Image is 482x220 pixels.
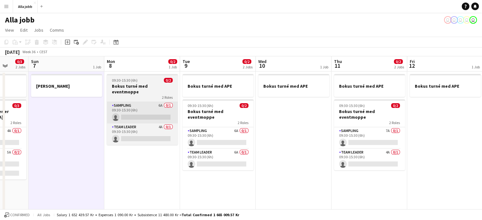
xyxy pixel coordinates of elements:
h3: Bokus turné med APE [410,83,481,89]
app-job-card: [PERSON_NAME] [31,74,102,97]
div: CEST [39,49,48,54]
span: Edit [20,27,28,33]
span: Mon [107,59,115,64]
span: View [5,27,14,33]
a: Jobs [31,26,46,34]
div: 1 Job [169,65,177,69]
app-user-avatar: Emil Hasselberg [457,16,464,24]
span: 0/2 [164,78,173,83]
h1: Alla jobb [5,15,35,25]
span: 0/3 [15,59,24,64]
span: 7 [30,62,39,69]
app-user-avatar: August Löfgren [463,16,471,24]
span: 0/2 [240,103,248,108]
span: 11 [333,62,342,69]
h3: Bokus turné med APE [258,83,329,89]
app-job-card: Bokus turné med APE [183,74,254,97]
app-card-role: Team Leader4A0/109:30-15:30 (6h) [334,149,405,170]
h3: Bokus turné med eventmoppe [183,109,254,120]
a: Edit [18,26,30,34]
a: Comms [47,26,67,34]
span: 2 Roles [162,95,173,100]
app-user-avatar: Stina Dahl [469,16,477,24]
span: Total Confirmed 1 665 009.57 kr [182,212,239,217]
div: 1 Job [320,65,328,69]
app-card-role: Sampling6A0/109:30-15:30 (6h) [183,127,254,149]
h3: Bokus turné med eventmoppe [107,83,178,95]
span: 12 [409,62,415,69]
app-job-card: 09:30-15:30 (6h)0/2Bokus turné med eventmoppe2 RolesSampling7A0/109:30-15:30 (6h) Team Leader4A0/... [334,99,405,170]
span: 0/2 [168,59,177,64]
h3: [PERSON_NAME] [31,83,102,89]
span: 0/2 [391,103,400,108]
span: Confirmed [10,213,30,217]
div: Salary 1 652 439.57 kr + Expenses 1 090.00 kr + Subsistence 11 480.00 kr = [57,212,239,217]
span: 0/2 [242,59,251,64]
app-job-card: Bokus turné med APE [334,74,405,97]
span: 10 [257,62,267,69]
span: 9 [182,62,190,69]
button: Alla jobb [13,0,38,13]
h3: Bokus turné med eventmoppe [334,109,405,120]
app-card-role: Sampling6A0/109:30-15:30 (6h) [107,102,178,123]
span: 09:30-15:30 (6h) [188,103,213,108]
app-job-card: 09:30-15:30 (6h)0/2Bokus turné med eventmoppe2 RolesSampling6A0/109:30-15:30 (6h) Team Leader6A0/... [183,99,254,170]
h3: Bokus turné med APE [183,83,254,89]
span: Comms [50,27,64,33]
span: 2 Roles [10,120,21,125]
app-job-card: 09:30-15:30 (6h)0/2Bokus turné med eventmoppe2 RolesSampling6A0/109:30-15:30 (6h) Team Leader4A0/... [107,74,178,145]
div: 1 Job [93,65,101,69]
app-user-avatar: Hedda Lagerbielke [444,16,452,24]
span: 09:30-15:30 (6h) [339,103,365,108]
span: Tue [183,59,190,64]
app-card-role: Team Leader6A0/109:30-15:30 (6h) [183,149,254,170]
div: 2 Jobs [16,65,25,69]
span: Thu [334,59,342,64]
div: [DATE] [5,49,20,55]
div: 2 Jobs [394,65,404,69]
h3: Bokus turné med APE [334,83,405,89]
span: 0/2 [394,59,403,64]
span: 8 [106,62,115,69]
div: 2 Jobs [243,65,253,69]
span: Fri [410,59,415,64]
a: View [3,26,16,34]
div: 1 Job [472,65,480,69]
button: Confirmed [3,211,31,218]
span: Wed [258,59,267,64]
span: 2 Roles [238,120,248,125]
app-card-role: Sampling7A0/109:30-15:30 (6h) [334,127,405,149]
span: Week 36 [21,49,37,54]
span: Sun [31,59,39,64]
span: Jobs [34,27,43,33]
app-job-card: Bokus turné med APE [410,74,481,97]
span: 09:30-15:30 (6h) [112,78,138,83]
app-card-role: Team Leader4A0/109:30-15:30 (6h) [107,123,178,145]
span: 0/3 [12,103,21,108]
span: 2 Roles [389,120,400,125]
span: All jobs [36,212,51,217]
app-job-card: Bokus turné med APE [258,74,329,97]
app-user-avatar: Hedda Lagerbielke [450,16,458,24]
